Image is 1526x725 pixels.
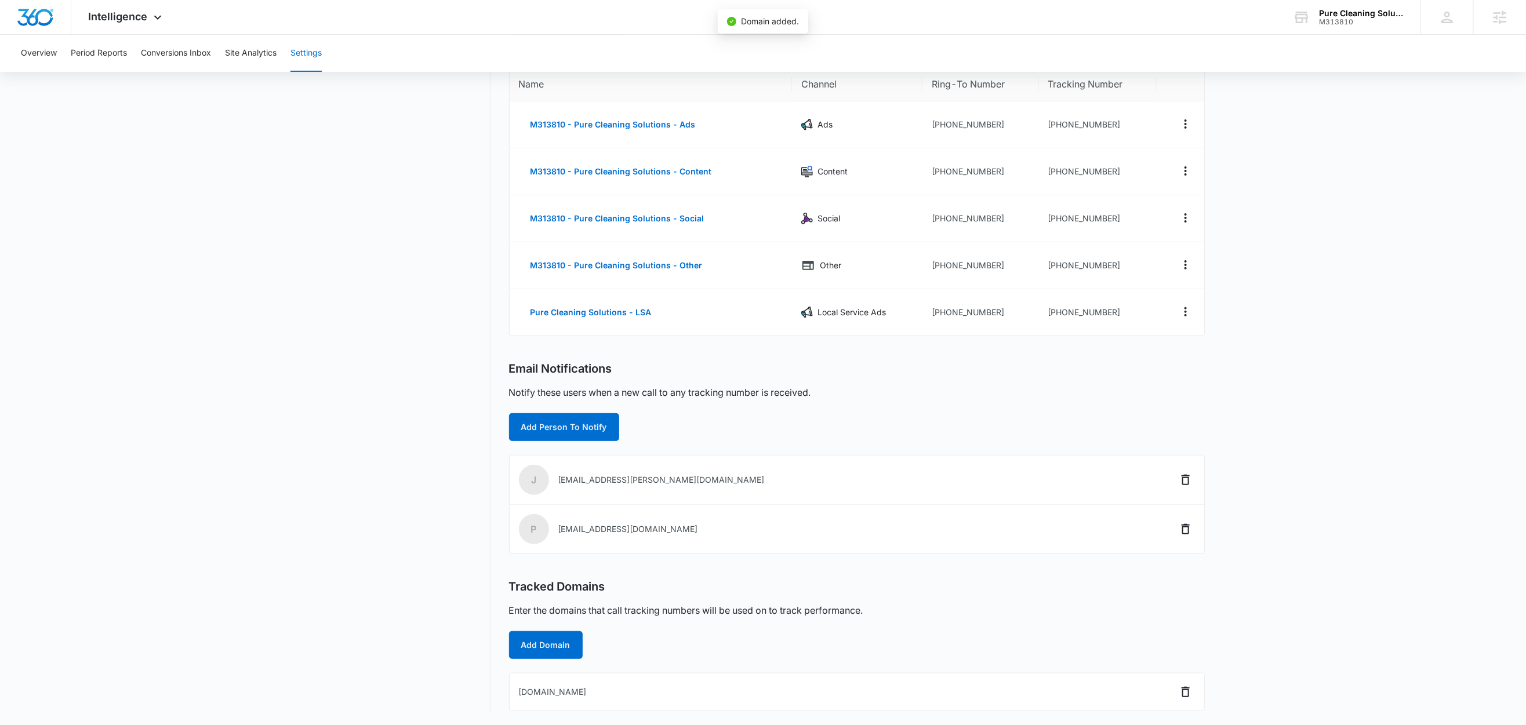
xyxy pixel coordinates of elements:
button: Actions [1176,209,1195,227]
button: Pure Cleaning Solutions - LSA [519,298,663,326]
button: Actions [1176,303,1195,321]
button: Conversions Inbox [141,35,211,72]
img: Ads [801,119,813,130]
span: check-circle [727,17,736,26]
td: [PHONE_NUMBER] [922,195,1038,242]
button: M313810 - Pure Cleaning Solutions - Social [519,205,716,232]
button: Delete [1176,520,1195,538]
button: Add Domain [509,631,583,659]
button: Actions [1176,162,1195,180]
td: [PHONE_NUMBER] [922,289,1038,336]
img: Content [801,166,813,177]
td: [PHONE_NUMBER] [1039,289,1157,336]
th: Tracking Number [1039,68,1157,101]
th: Channel [792,68,922,101]
p: Notify these users when a new call to any tracking number is received. [509,385,811,399]
span: Intelligence [89,10,148,23]
p: Social [817,212,840,225]
td: [PHONE_NUMBER] [1039,195,1157,242]
img: Social [801,213,813,224]
td: [PHONE_NUMBER] [1039,101,1157,148]
button: Actions [1176,115,1195,133]
p: Enter the domains that call tracking numbers will be used on to track performance. [509,603,863,617]
div: account name [1319,9,1404,18]
td: [EMAIL_ADDRESS][DOMAIN_NAME] [510,505,1119,553]
button: Delete [1176,683,1195,701]
button: Settings [290,35,322,72]
td: [EMAIL_ADDRESS][PERSON_NAME][DOMAIN_NAME] [510,456,1119,505]
td: [PHONE_NUMBER] [922,242,1038,289]
th: Ring-To Number [922,68,1038,101]
td: [PHONE_NUMBER] [1039,148,1157,195]
span: p [519,514,549,544]
button: Period Reports [71,35,127,72]
img: Local Service Ads [801,307,813,318]
button: M313810 - Pure Cleaning Solutions - Content [519,158,724,185]
p: Content [817,165,848,178]
span: Domain added. [741,16,799,26]
span: j [519,465,549,495]
p: Ads [817,118,833,131]
button: Site Analytics [225,35,277,72]
button: Overview [21,35,57,72]
h2: Email Notifications [509,362,612,376]
td: [PHONE_NUMBER] [922,148,1038,195]
button: Delete [1176,471,1195,489]
h2: Tracked Domains [509,580,605,594]
button: M313810 - Pure Cleaning Solutions - Other [519,252,714,279]
p: Local Service Ads [817,306,886,319]
button: M313810 - Pure Cleaning Solutions - Ads [519,111,707,139]
button: Actions [1176,256,1195,274]
div: account id [1319,18,1404,26]
p: Other [820,259,841,272]
td: [PHONE_NUMBER] [1039,242,1157,289]
th: Name [510,68,793,101]
td: [PHONE_NUMBER] [922,101,1038,148]
button: Add Person To Notify [509,413,619,441]
td: [DOMAIN_NAME] [510,673,995,711]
